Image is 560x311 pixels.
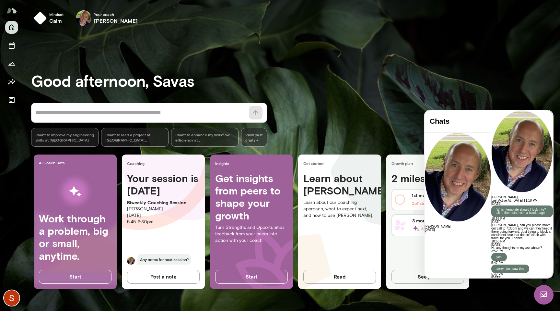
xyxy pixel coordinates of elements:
span: Your coach [94,12,138,17]
img: David [127,257,135,265]
span: Growth plan [391,161,467,166]
img: AI Workflows [46,171,104,212]
span: Mindset [49,12,64,17]
span: 10:53 PM [67,106,81,110]
span: Any notes for next session? [137,254,191,265]
button: See plan [391,270,464,283]
span: 10:56 PM [67,129,81,133]
span: I want to lead a project at [GEOGRAPHIC_DATA] successfully [105,132,164,143]
span: 5:47 PM [67,162,79,166]
span: Get started [303,161,379,166]
span: I want to enhance my workflow efficiency at [GEOGRAPHIC_DATA] [175,132,234,143]
button: Growth Plan [5,57,18,70]
span: [DATE] [67,110,77,113]
span: AI Coach Beta [39,160,114,165]
p: [DATE] [127,212,200,219]
span: [DATE] [67,132,77,136]
h4: Get insights from peers to shape your growth [215,172,288,222]
h4: Your session is [DATE] [127,172,200,197]
p: Biweekly Coaching Session [127,199,200,206]
img: Mento [6,4,17,17]
div: I want to improve my engineering skills at [GEOGRAPHIC_DATA] [31,128,99,147]
p: Which template should I look into? all of them start with a blank page [72,98,123,104]
p: Turn Strengths and Opportunities feedback from your peers into action with your coach. [215,224,288,244]
span: 3 suggested steps [412,225,454,232]
button: Start [215,270,288,283]
span: 3:52 PM [67,139,79,143]
span: Last Active At: [DATE] 11:18 PM [67,88,113,92]
button: Home [5,21,18,34]
p: Hi, any thoughts on my ask above? [67,136,128,139]
button: Start [39,270,111,283]
span: View past chats -> [241,128,267,147]
p: 5:45 - 6:30pm [127,219,200,225]
p: [PERSON_NAME], can you please move our call to 7:30pm and we can they keep it there going forward... [67,113,128,130]
h6: [PERSON_NAME] [94,17,138,25]
p: [PERSON_NAME] [127,206,200,212]
h4: Chats [5,7,62,15]
div: David McPhersonYour coach[PERSON_NAME] [71,8,142,29]
p: Learn about our coaching approach, what to expect next, and how to use [PERSON_NAME]. [303,199,376,219]
img: David McPherson [76,10,91,26]
span: I want to improve my engineering skills at [GEOGRAPHIC_DATA] [35,132,94,143]
span: 0 of 1 steps complete [412,201,447,205]
button: Post a note [127,270,200,283]
button: Sessions [5,39,18,52]
h6: 3 months [412,218,454,224]
h4: Work through a problem, big or small, anytime. [39,212,111,262]
h6: 1st month [412,192,447,199]
img: Savas Konstadinidis [4,290,19,306]
span: [DATE] [67,166,77,169]
h3: Good afternoon, Savas [31,71,560,90]
h6: calm [49,17,64,25]
h4: Learn about [PERSON_NAME] [303,172,376,197]
span: Insights [215,161,290,166]
button: Insights [5,75,18,88]
div: I want to enhance my workflow efficiency at [GEOGRAPHIC_DATA] [171,128,239,147]
p: sorry I just saw this [72,157,99,160]
h6: [PERSON_NAME] [67,85,128,89]
span: Coaching [127,161,202,166]
h4: 2 milestones [391,172,464,187]
p: yes [72,145,77,148]
div: I want to lead a project at [GEOGRAPHIC_DATA] successfully [101,128,169,147]
button: Read [303,270,376,283]
img: mindset [34,12,47,25]
span: [DATE] [67,92,77,95]
button: Mindsetcalm [31,8,69,29]
button: Documents [5,93,18,106]
span: 5:47 PM [67,151,79,154]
